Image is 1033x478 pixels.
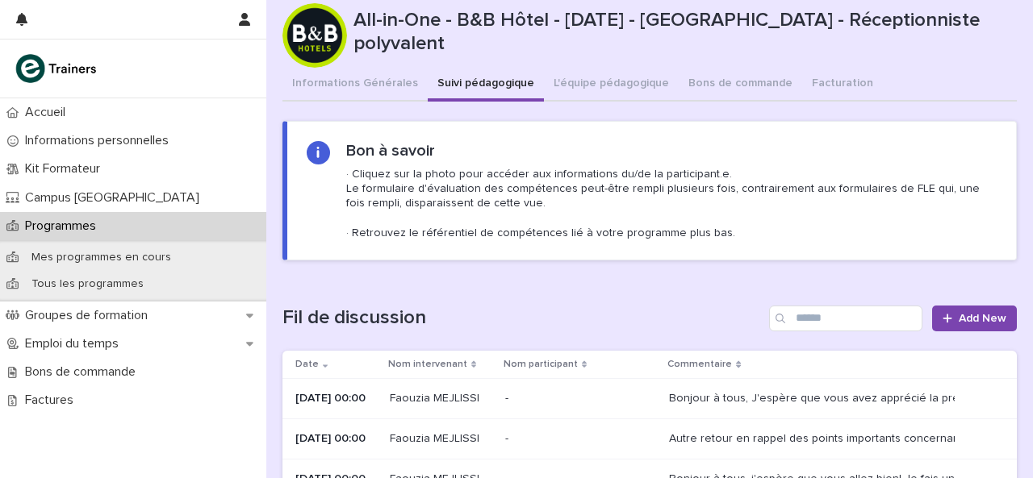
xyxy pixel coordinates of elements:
[505,389,512,405] p: -
[295,432,377,446] p: [DATE] 00:00
[19,277,157,291] p: Tous les programmes
[346,141,435,160] h2: Bon à savoir
[282,68,428,102] button: Informations Générales
[346,167,997,240] p: · Cliquez sur la photo pour accéder aux informations du/de la participant.e. Le formulaire d'éval...
[295,355,319,373] p: Date
[282,419,1017,459] tr: [DATE] 00:00Faouzia MEJLISSI-- Autre retour en rappel des points importants concernant la séance ...
[13,52,102,85] img: K0CqGN7SDeD6s4JG8KQk
[667,355,732,373] p: Commentaire
[428,68,544,102] button: Suivi pédagogique
[19,133,182,148] p: Informations personnelles
[959,313,1006,324] span: Add New
[669,432,951,446] div: Autre retour en rappel des points importants concernant la séance de [DATE]: "Opérations d'arrivé...
[282,379,1017,419] tr: [DATE] 00:00Faouzia MEJLISSI-- Bonjour à tous, J'espère que vous avez apprécié la présentation de...
[390,392,492,405] p: Faouzia MEJLISSI
[19,161,113,177] p: Kit Formateur
[19,105,78,120] p: Accueil
[544,68,679,102] button: L'équipe pédagogique
[388,355,467,373] p: Nom intervenant
[353,9,1010,56] p: All-in-One - B&B Hôtel - [DATE] - [GEOGRAPHIC_DATA] - Réceptionniste polyvalent
[19,336,132,351] p: Emploi du temps
[19,190,212,206] p: Campus [GEOGRAPHIC_DATA]
[505,429,512,446] p: -
[282,306,763,330] h1: Fil de discussion
[504,355,578,373] p: Nom participant
[19,308,161,323] p: Groupes de formation
[19,364,148,380] p: Bons de commande
[390,432,492,446] p: Faouzia MEJLISSI
[769,306,922,331] input: Search
[932,306,1017,331] a: Add New
[19,251,184,264] p: Mes programmes en cours
[19,218,109,234] p: Programmes
[802,68,883,102] button: Facturation
[19,393,86,408] p: Factures
[295,392,377,405] p: [DATE] 00:00
[669,392,951,405] div: Bonjour à tous, J'espère que vous avez apprécié la présentation de [PERSON_NAME], le responsable ...
[679,68,802,102] button: Bons de commande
